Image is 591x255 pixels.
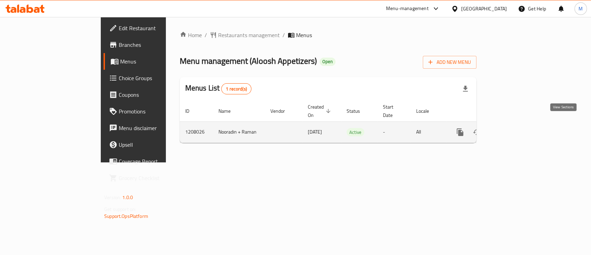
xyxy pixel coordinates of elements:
span: 1 record(s) [222,86,251,92]
h2: Menus List [185,83,251,94]
a: Upsell [104,136,199,153]
span: Open [320,59,335,65]
button: more [452,124,468,141]
span: Add New Menu [428,58,471,67]
div: Menu-management [386,5,429,13]
span: Menus [120,57,194,66]
td: - [377,121,411,143]
a: Restaurants management [210,31,280,39]
a: Coupons [104,86,199,103]
span: Coupons [119,91,194,99]
td: All [411,121,446,143]
span: Menu management ( Aloosh Appetizers ) [180,53,317,69]
li: / [205,31,207,39]
span: Branches [119,41,194,49]
a: Menu disclaimer [104,120,199,136]
a: Coverage Report [104,153,199,170]
a: Menus [104,53,199,70]
span: Name [218,107,240,115]
span: Menus [296,31,312,39]
a: Edit Restaurant [104,20,199,36]
span: Promotions [119,107,194,116]
th: Actions [446,101,524,122]
table: enhanced table [180,101,524,143]
span: Start Date [383,103,402,119]
span: Coverage Report [119,157,194,165]
span: Restaurants management [218,31,280,39]
button: Add New Menu [423,56,476,69]
span: Edit Restaurant [119,24,194,32]
td: Nooradin + Raman [213,121,265,143]
span: Version: [104,193,121,202]
span: Vendor [270,107,294,115]
span: Created On [308,103,333,119]
div: Total records count [221,83,251,94]
span: Status [347,107,369,115]
div: Export file [457,80,474,97]
span: Locale [416,107,438,115]
a: Support.OpsPlatform [104,212,148,221]
span: Upsell [119,141,194,149]
span: 1.0.0 [122,193,133,202]
span: Get support on: [104,205,136,214]
span: Choice Groups [119,74,194,82]
span: Menu disclaimer [119,124,194,132]
a: Branches [104,36,199,53]
button: Change Status [468,124,485,141]
span: ID [185,107,198,115]
div: Open [320,58,335,66]
div: [GEOGRAPHIC_DATA] [461,5,507,12]
a: Choice Groups [104,70,199,86]
a: Grocery Checklist [104,170,199,186]
span: Grocery Checklist [119,174,194,182]
span: M [579,5,583,12]
nav: breadcrumb [180,31,476,39]
span: [DATE] [308,127,322,136]
span: Active [347,128,364,136]
a: Promotions [104,103,199,120]
li: / [283,31,285,39]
